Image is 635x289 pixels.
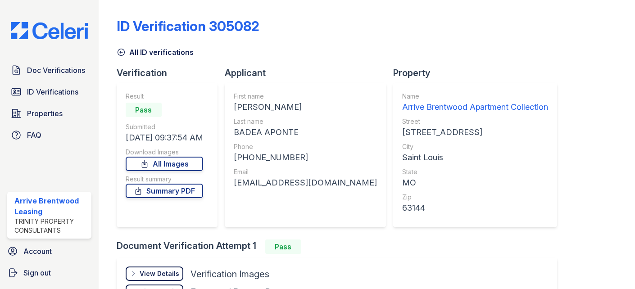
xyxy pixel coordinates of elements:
[27,65,85,76] span: Doc Verifications
[402,92,548,113] a: Name Arrive Brentwood Apartment Collection
[126,103,162,117] div: Pass
[126,184,203,198] a: Summary PDF
[402,167,548,176] div: State
[402,193,548,202] div: Zip
[4,242,95,260] a: Account
[190,268,269,280] div: Verification Images
[126,92,203,101] div: Result
[265,239,301,254] div: Pass
[234,117,377,126] div: Last name
[234,101,377,113] div: [PERSON_NAME]
[117,67,225,79] div: Verification
[402,92,548,101] div: Name
[140,269,179,278] div: View Details
[126,122,203,131] div: Submitted
[234,151,377,164] div: [PHONE_NUMBER]
[27,108,63,119] span: Properties
[117,18,259,34] div: ID Verification 305082
[402,117,548,126] div: Street
[402,176,548,189] div: MO
[234,176,377,189] div: [EMAIL_ADDRESS][DOMAIN_NAME]
[234,126,377,139] div: BADEA APONTE
[7,83,91,101] a: ID Verifications
[27,86,78,97] span: ID Verifications
[4,22,95,39] img: CE_Logo_Blue-a8612792a0a2168367f1c8372b55b34899dd931a85d93a1a3d3e32e68fde9ad4.png
[234,142,377,151] div: Phone
[126,175,203,184] div: Result summary
[402,151,548,164] div: Saint Louis
[126,157,203,171] a: All Images
[402,126,548,139] div: [STREET_ADDRESS]
[7,61,91,79] a: Doc Verifications
[126,148,203,157] div: Download Images
[234,92,377,101] div: First name
[402,202,548,214] div: 63144
[7,104,91,122] a: Properties
[27,130,41,140] span: FAQ
[393,67,564,79] div: Property
[225,67,393,79] div: Applicant
[117,47,194,58] a: All ID verifications
[117,239,564,254] div: Document Verification Attempt 1
[23,267,51,278] span: Sign out
[402,142,548,151] div: City
[4,264,95,282] a: Sign out
[402,101,548,113] div: Arrive Brentwood Apartment Collection
[7,126,91,144] a: FAQ
[23,246,52,257] span: Account
[14,217,88,235] div: Trinity Property Consultants
[234,167,377,176] div: Email
[14,195,88,217] div: Arrive Brentwood Leasing
[126,131,203,144] div: [DATE] 09:37:54 AM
